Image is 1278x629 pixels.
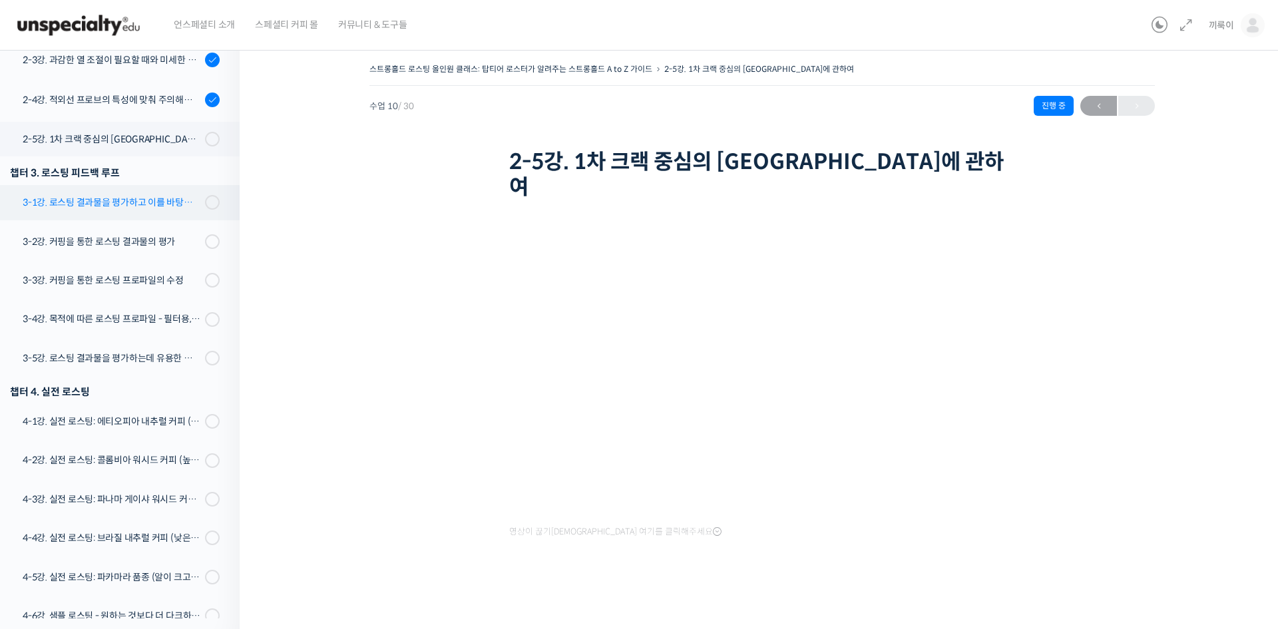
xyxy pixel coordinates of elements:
div: 진행 중 [1034,96,1074,116]
div: 2-3강. 과감한 열 조절이 필요할 때와 미세한 열 조절이 필요할 때 [23,53,201,67]
div: 4-3강. 실전 로스팅: 파나마 게이샤 워시드 커피 (플레이버 프로파일이 로스팅하기 까다로운 경우) [23,492,201,507]
span: / 30 [398,101,414,112]
span: 대화 [122,443,138,453]
div: 4-5강. 실전 로스팅: 파카마라 품종 (알이 크고 산지에서 건조가 고르게 되기 힘든 경우) [23,570,201,584]
div: 4-4강. 실전 로스팅: 브라질 내추럴 커피 (낮은 고도에서 재배되어 당분과 밀도가 낮은 경우) [23,530,201,545]
div: 3-1강. 로스팅 결과물을 평가하고 이를 바탕으로 프로파일을 설계하는 방법 [23,195,201,210]
div: 챕터 4. 실전 로스팅 [10,383,220,401]
div: 2-5강. 1차 크랙 중심의 [GEOGRAPHIC_DATA]에 관하여 [23,132,201,146]
span: 설정 [206,442,222,453]
span: 홈 [42,442,50,453]
a: ←이전 [1080,96,1117,116]
span: 수업 10 [369,102,414,110]
div: 4-2강. 실전 로스팅: 콜롬비아 워시드 커피 (높은 밀도와 수분율 때문에 1차 크랙에서 많은 수분을 방출하는 경우) [23,453,201,467]
div: 챕터 3. 로스팅 피드백 루프 [10,164,220,182]
div: 4-1강. 실전 로스팅: 에티오피아 내추럴 커피 (당분이 많이 포함되어 있고 색이 고르지 않은 경우) [23,414,201,429]
a: 스트롱홀드 로스팅 올인원 클래스: 탑티어 로스터가 알려주는 스트롱홀드 A to Z 가이드 [369,64,652,74]
a: 설정 [172,422,256,455]
div: 3-3강. 커핑을 통한 로스팅 프로파일의 수정 [23,273,201,288]
h1: 2-5강. 1차 크랙 중심의 [GEOGRAPHIC_DATA]에 관하여 [509,149,1015,200]
div: 3-2강. 커핑을 통한 로스팅 결과물의 평가 [23,234,201,249]
div: 3-4강. 목적에 따른 로스팅 프로파일 - 필터용, 에스프레소용 [23,312,201,326]
span: ← [1080,97,1117,115]
div: 3-5강. 로스팅 결과물을 평가하는데 유용한 팁들 - 연수를 활용한 커핑, 커핑용 분쇄도 찾기, 로스트 레벨에 따른 QC 등 [23,351,201,365]
a: 대화 [88,422,172,455]
a: 홈 [4,422,88,455]
div: 4-6강. 샘플 로스팅 - 원하는 것보다 더 다크하게 로스팅 하는 이유 [23,608,201,623]
span: 영상이 끊기[DEMOGRAPHIC_DATA] 여기를 클릭해주세요 [509,526,722,537]
span: 끼룩이 [1209,19,1234,31]
div: 2-4강. 적외선 프로브의 특성에 맞춰 주의해야 할 점들 [23,93,201,107]
a: 2-5강. 1차 크랙 중심의 [GEOGRAPHIC_DATA]에 관하여 [664,64,854,74]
